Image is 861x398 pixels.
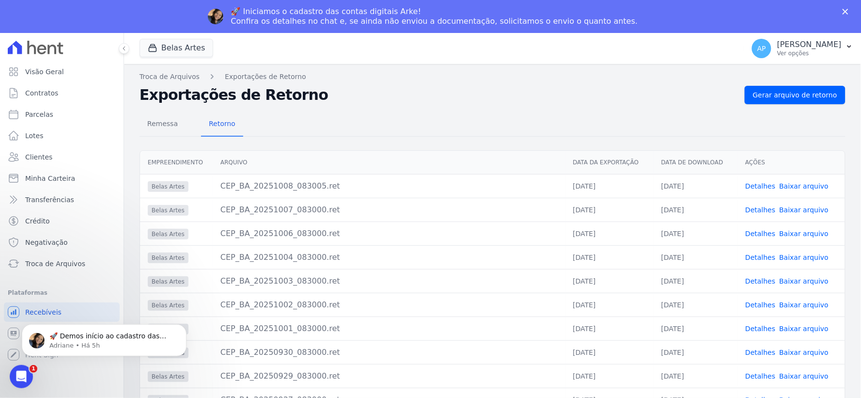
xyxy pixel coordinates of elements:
a: Baixar arquivo [780,301,829,309]
td: [DATE] [565,198,654,222]
a: Negativação [4,233,120,252]
span: Visão Geral [25,67,64,77]
th: Arquivo [213,151,565,175]
td: [DATE] [565,246,654,270]
a: Baixar arquivo [780,277,829,285]
span: Minha Carteira [25,174,75,183]
a: Baixar arquivo [780,372,829,380]
span: Belas Artes [148,371,188,382]
a: Baixar arquivo [780,349,829,356]
a: Baixar arquivo [780,254,829,261]
td: [DATE] [565,365,654,388]
a: Exportações de Retorno [225,72,306,82]
td: [DATE] [654,270,738,293]
td: [DATE] [654,365,738,388]
div: CEP_BA_20250929_083000.ret [220,370,558,382]
a: Detalhes [746,372,776,380]
span: Clientes [25,152,52,162]
a: Minha Carteira [4,169,120,188]
a: Detalhes [746,230,776,238]
span: Belas Artes [148,253,188,263]
span: Troca de Arquivos [25,259,85,269]
a: Visão Geral [4,62,120,81]
iframe: Intercom notifications mensagem [7,304,201,372]
div: CEP_BA_20251001_083000.ret [220,323,558,334]
span: Belas Artes [148,229,188,239]
a: Clientes [4,147,120,167]
td: [DATE] [565,175,654,198]
th: Data de Download [654,151,738,175]
p: Ver opções [777,49,842,57]
p: [PERSON_NAME] [777,40,842,49]
span: Contratos [25,88,58,98]
td: [DATE] [654,341,738,365]
td: [DATE] [654,198,738,222]
span: Crédito [25,216,50,226]
div: CEP_BA_20251002_083000.ret [220,299,558,311]
span: Retorno [203,114,241,133]
div: CEP_BA_20250930_083000.ret [220,347,558,358]
p: Message from Adriane, sent Há 5h [42,37,167,46]
th: Empreendimento [140,151,213,175]
div: CEP_BA_20251007_083000.ret [220,204,558,216]
span: Negativação [25,238,68,247]
div: 🚀 Iniciamos o cadastro das contas digitais Arke! Confira os detalhes no chat e, se ainda não envi... [231,7,638,26]
a: Transferências [4,190,120,209]
span: Belas Artes [148,276,188,287]
span: 1 [30,365,37,373]
div: Plataformas [8,287,116,299]
iframe: Intercom live chat [10,365,33,388]
h2: Exportações de Retorno [140,86,737,104]
span: Belas Artes [148,181,188,192]
div: Fechar [843,9,852,15]
a: Troca de Arquivos [4,254,120,273]
nav: Breadcrumb [140,72,845,82]
th: Data da Exportação [565,151,654,175]
a: Detalhes [746,206,776,214]
a: Baixar arquivo [780,230,829,238]
div: CEP_BA_20251004_083000.ret [220,252,558,263]
td: [DATE] [654,246,738,270]
button: AP [PERSON_NAME] Ver opções [744,35,861,62]
span: Remessa [141,114,184,133]
a: Detalhes [746,325,776,333]
a: Lotes [4,126,120,145]
a: Gerar arquivo de retorno [745,86,845,104]
span: Transferências [25,195,74,205]
td: [DATE] [565,293,654,317]
a: Remessa [140,112,186,137]
a: Detalhes [746,182,776,190]
td: [DATE] [654,293,738,317]
td: [DATE] [654,317,738,341]
img: Profile image for Adriane [208,9,223,24]
a: Contratos [4,83,120,103]
span: Belas Artes [148,300,188,311]
div: CEP_BA_20251003_083000.ret [220,275,558,287]
a: Retorno [201,112,243,137]
a: Troca de Arquivos [140,72,200,82]
a: Crédito [4,211,120,231]
div: CEP_BA_20251006_083000.ret [220,228,558,239]
td: [DATE] [565,341,654,365]
td: [DATE] [654,222,738,246]
div: CEP_BA_20251008_083005.ret [220,180,558,192]
span: Lotes [25,131,44,141]
span: AP [757,45,766,52]
td: [DATE] [565,222,654,246]
a: Conta Hent [4,324,120,343]
a: Baixar arquivo [780,206,829,214]
a: Parcelas [4,105,120,124]
a: Detalhes [746,254,776,261]
span: Gerar arquivo de retorno [753,90,837,100]
a: Detalhes [746,349,776,356]
th: Ações [738,151,845,175]
a: Baixar arquivo [780,325,829,333]
span: 🚀 Demos início ao cadastro das Contas Digitais Arke! Iniciamos a abertura para clientes do modelo... [42,28,165,229]
td: [DATE] [565,317,654,341]
td: [DATE] [654,175,738,198]
a: Detalhes [746,277,776,285]
a: Baixar arquivo [780,182,829,190]
button: Belas Artes [140,39,213,57]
